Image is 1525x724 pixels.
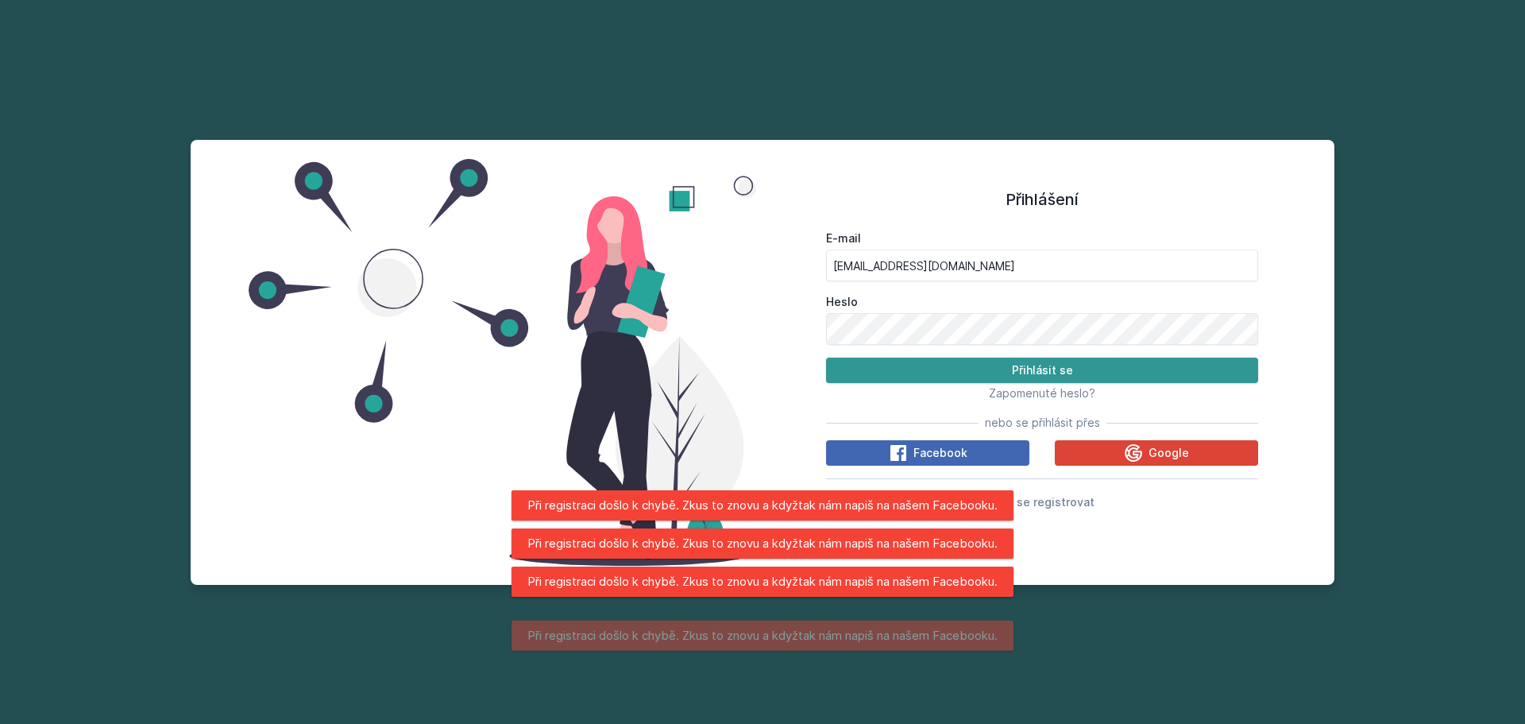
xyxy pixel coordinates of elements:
[512,490,1013,521] div: Při registraci došlo k chybě. Zkus to znovu a kdyžtak nám napiš na našem Facebooku.
[826,294,1258,310] label: Heslo
[826,230,1258,246] label: E-mail
[1055,440,1258,466] button: Google
[985,415,1100,431] span: nebo se přihlásit přes
[913,445,967,461] span: Facebook
[1149,445,1189,461] span: Google
[989,386,1095,400] span: Zapomenuté heslo?
[826,440,1029,466] button: Facebook
[826,188,1258,211] h1: Přihlášení
[826,250,1258,281] input: Tvoje e-mailová adresa
[826,358,1258,383] button: Přihlásit se
[512,567,1013,597] div: Při registraci došlo k chybě. Zkus to znovu a kdyžtak nám napiš na našem Facebooku.
[512,528,1013,559] div: Při registraci došlo k chybě. Zkus to znovu a kdyžtak nám napiš na našem Facebooku.
[990,492,1095,511] button: Chci se registrovat
[990,495,1095,509] span: Chci se registrovat
[512,621,1013,651] div: Při registraci došlo k chybě. Zkus to znovu a kdyžtak nám napiš na našem Facebooku.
